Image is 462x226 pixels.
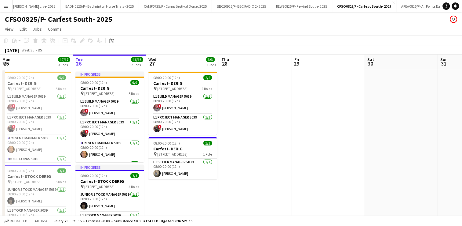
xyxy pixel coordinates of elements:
[148,72,217,135] div: 08:00-20:00 (12h)2/2Carfest- DERIG [STREET_ADDRESS]2 RolesL1 Build Manager 50391/108:00-20:00 (12...
[56,179,66,184] span: 5 Roles
[84,91,115,96] span: [STREET_ADDRESS]
[75,60,83,67] span: 26
[153,75,180,80] span: 08:00-20:00 (12h)
[294,57,299,62] span: Fri
[2,57,10,62] span: Mon
[439,60,448,67] span: 31
[5,15,112,24] h1: CFSO0825/P- Carfest South- 2025
[2,81,71,86] h3: Carfest- DERIG
[5,26,13,32] span: View
[145,219,192,223] span: Total Budgeted £36 521.15
[148,146,217,152] h3: Carfest- DERIG
[75,57,83,62] span: Tue
[129,91,139,96] span: 5 Roles
[148,114,217,135] app-card-role: L1 Project Manager 50391/108:00-20:00 (12h)![PERSON_NAME]
[131,62,143,67] div: 2 Jobs
[75,179,144,184] h3: Carfest- STOCK DERIG
[34,219,48,223] span: All jobs
[45,25,64,33] a: Comms
[11,179,42,184] span: [STREET_ADDRESS]
[158,104,162,108] span: !
[450,16,457,23] app-user-avatar: Grace Shorten
[20,26,27,32] span: Edit
[157,86,187,91] span: [STREET_ADDRESS]
[7,168,34,173] span: 08:00-20:00 (12h)
[366,60,374,67] span: 30
[2,25,16,33] a: View
[293,60,299,67] span: 29
[206,62,216,67] div: 2 Jobs
[148,137,217,179] app-job-card: 08:00-20:00 (12h)1/1Carfest- DERIG [STREET_ADDRESS]1 RoleL1 Stock Manager 50391/108:00-20:00 (12h...
[148,93,217,114] app-card-role: L1 Build Manager 50391/108:00-20:00 (12h)![PERSON_NAME]
[56,86,66,91] span: 5 Roles
[2,72,71,162] app-job-card: 08:00-20:00 (12h)9/9Carfest- DERIG [STREET_ADDRESS]5 RolesL1 Build Manager 50391/108:00-20:00 (12...
[203,152,212,156] span: 1 Role
[80,173,107,178] span: 08:00-20:00 (12h)
[367,57,374,62] span: Sat
[75,191,144,212] app-card-role: Junior Stock Manager 50391/108:00-20:00 (12h)[PERSON_NAME]
[148,159,217,179] app-card-role: L1 Stock Manager 50391/108:00-20:00 (12h)[PERSON_NAME]
[139,0,212,12] button: CAMP0725/P - Camp Bestival Dorset 2025
[2,114,71,135] app-card-role: L1 Project Manager 50391/108:00-20:00 (12h)![PERSON_NAME]
[58,62,70,67] div: 3 Jobs
[130,80,139,85] span: 9/9
[158,125,162,129] span: !
[440,57,448,62] span: Sun
[11,86,42,91] span: [STREET_ADDRESS]
[80,80,107,85] span: 08:00-20:00 (12h)
[332,0,396,12] button: CFSO0825/P- Carfest South- 2025
[2,60,10,67] span: 25
[220,60,229,67] span: 28
[75,72,144,77] div: In progress
[75,165,144,170] div: In progress
[131,57,143,62] span: 16/16
[75,119,144,140] app-card-role: L1 Project Manager 50391/108:00-20:00 (12h)![PERSON_NAME]
[130,173,139,178] span: 7/7
[212,0,271,12] button: BBC20925/P- BBC RADIO 2- 2025
[60,0,139,12] button: BADH0525/P - Badminton Horse Trials - 2025
[148,81,217,86] h3: Carfest- DERIG
[153,141,180,145] span: 08:00-20:00 (12h)
[206,57,215,62] span: 3/3
[10,219,27,223] span: Budgeted
[203,141,212,145] span: 1/1
[85,109,89,113] span: !
[75,160,144,181] app-card-role: Build Forks 50101/1
[2,156,71,176] app-card-role: Build Forks 50101/109:00-20:00 (11h)
[2,135,71,156] app-card-role: L2 Event Manager 50391/108:00-20:00 (12h)[PERSON_NAME]
[202,86,212,91] span: 2 Roles
[75,98,144,119] app-card-role: L1 Build Manager 50391/108:00-20:00 (12h)![PERSON_NAME]
[75,72,144,162] app-job-card: In progress08:00-20:00 (12h)9/9Carfest- DERIG [STREET_ADDRESS]5 RolesL1 Build Manager 50391/108:0...
[57,75,66,80] span: 9/9
[30,25,44,33] a: Jobs
[148,57,156,62] span: Wed
[33,26,42,32] span: Jobs
[147,60,156,67] span: 27
[271,0,332,12] button: REWS0825/P- Rewind South- 2025
[85,130,89,134] span: !
[75,85,144,91] h3: Carfest- DERIG
[396,0,457,12] button: APEA0825/P- All Points East- 2025
[157,152,187,156] span: [STREET_ADDRESS]
[17,25,29,33] a: Edit
[20,48,35,52] span: Week 35
[3,218,28,224] button: Budgeted
[203,75,212,80] span: 2/2
[2,186,71,207] app-card-role: Junior Stock Manager 50391/108:00-20:00 (12h)[PERSON_NAME]
[53,219,192,223] div: Salary £36 521.15 + Expenses £0.00 + Subsistence £0.00 =
[58,57,70,62] span: 17/17
[129,184,139,189] span: 4 Roles
[57,168,66,173] span: 7/7
[2,93,71,114] app-card-role: L1 Build Manager 50391/108:00-20:00 (12h)![PERSON_NAME]
[84,184,115,189] span: [STREET_ADDRESS]
[48,26,62,32] span: Comms
[221,57,229,62] span: Thu
[12,104,16,108] span: !
[38,48,44,52] div: BST
[12,125,16,129] span: !
[2,174,71,179] h3: Carfest- STOCK DERIG
[75,140,144,160] app-card-role: L2 Event Manager 50391/108:00-20:00 (12h)[PERSON_NAME]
